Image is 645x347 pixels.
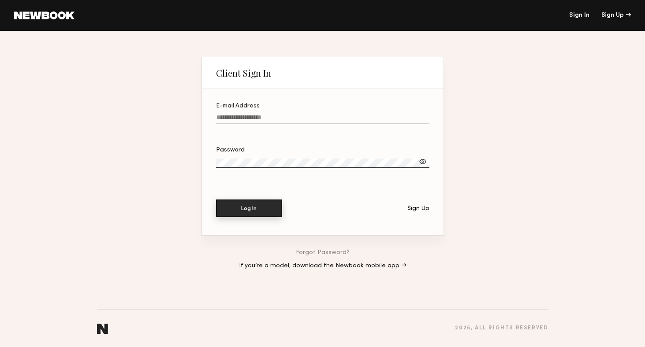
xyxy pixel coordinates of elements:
div: Password [216,147,429,153]
button: Log In [216,199,282,217]
div: E-mail Address [216,103,429,109]
a: Sign In [569,12,589,18]
div: Sign Up [407,206,429,212]
div: Client Sign In [216,68,271,78]
input: Password [216,159,429,168]
div: 2025 , all rights reserved [455,325,548,331]
a: If you’re a model, download the Newbook mobile app → [239,263,406,269]
input: E-mail Address [216,114,429,124]
div: Sign Up [601,12,631,18]
a: Forgot Password? [296,250,350,256]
